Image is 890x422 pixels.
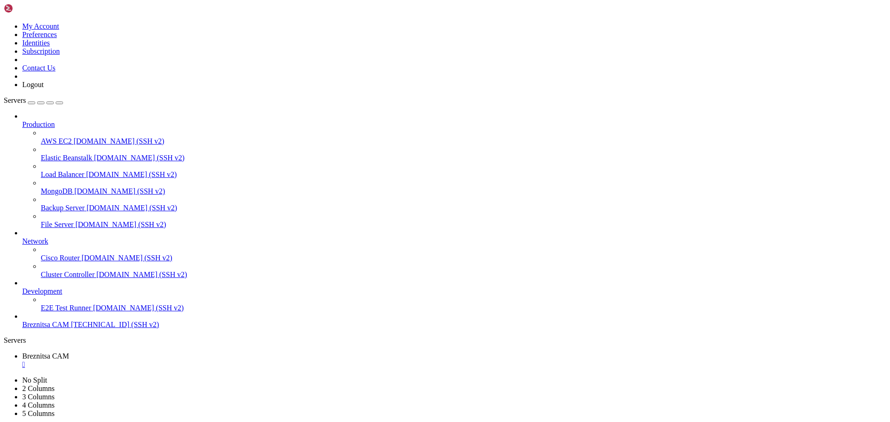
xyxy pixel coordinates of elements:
a: Identities [22,39,50,47]
span: [DOMAIN_NAME] (SSH v2) [93,304,184,312]
li: Load Balancer [DOMAIN_NAME] (SSH v2) [41,162,886,179]
li: Cisco Router [DOMAIN_NAME] (SSH v2) [41,246,886,262]
span: [DOMAIN_NAME] (SSH v2) [86,170,177,178]
a: Breznitsa CAM [22,352,886,369]
a: 2 Columns [22,384,55,392]
span: [DOMAIN_NAME] (SSH v2) [76,220,166,228]
span: Network [22,237,48,245]
span: AWS EC2 [41,137,72,145]
span: Backup Server [41,204,85,212]
a: E2E Test Runner [DOMAIN_NAME] (SSH v2) [41,304,886,312]
span: [DOMAIN_NAME] (SSH v2) [74,137,165,145]
a: Servers [4,96,63,104]
span: [DOMAIN_NAME] (SSH v2) [74,187,165,195]
a: Cluster Controller [DOMAIN_NAME] (SSH v2) [41,271,886,279]
span: Load Balancer [41,170,84,178]
a: Preferences [22,31,57,38]
span: [DOMAIN_NAME] (SSH v2) [96,271,187,278]
a: No Split [22,376,47,384]
a: Cisco Router [DOMAIN_NAME] (SSH v2) [41,254,886,262]
span: E2E Test Runner [41,304,91,312]
a: File Server [DOMAIN_NAME] (SSH v2) [41,220,886,229]
div: Servers [4,336,886,345]
span: File Server [41,220,74,228]
span: Elastic Beanstalk [41,154,92,162]
a: 4 Columns [22,401,55,409]
a: Development [22,287,886,296]
span: [DOMAIN_NAME] (SSH v2) [94,154,185,162]
li: Network [22,229,886,279]
a:  [22,360,886,369]
li: Cluster Controller [DOMAIN_NAME] (SSH v2) [41,262,886,279]
a: Logout [22,81,44,88]
span: [TECHNICAL_ID] (SSH v2) [71,321,159,328]
span: Production [22,120,55,128]
a: Load Balancer [DOMAIN_NAME] (SSH v2) [41,170,886,179]
span: [DOMAIN_NAME] (SSH v2) [82,254,172,262]
li: File Server [DOMAIN_NAME] (SSH v2) [41,212,886,229]
span: Breznitsa CAM [22,321,69,328]
a: MongoDB [DOMAIN_NAME] (SSH v2) [41,187,886,195]
span: Cluster Controller [41,271,95,278]
li: Backup Server [DOMAIN_NAME] (SSH v2) [41,195,886,212]
span: MongoDB [41,187,72,195]
a: Network [22,237,886,246]
a: Subscription [22,47,60,55]
span: Development [22,287,62,295]
a: Production [22,120,886,129]
li: Development [22,279,886,312]
a: Contact Us [22,64,56,72]
span: Breznitsa CAM [22,352,69,360]
img: Shellngn [4,4,57,13]
span: Servers [4,96,26,104]
span: Cisco Router [41,254,80,262]
li: Breznitsa CAM [TECHNICAL_ID] (SSH v2) [22,312,886,329]
span: [DOMAIN_NAME] (SSH v2) [87,204,178,212]
a: Breznitsa CAM [TECHNICAL_ID] (SSH v2) [22,321,886,329]
li: AWS EC2 [DOMAIN_NAME] (SSH v2) [41,129,886,145]
li: Production [22,112,886,229]
li: MongoDB [DOMAIN_NAME] (SSH v2) [41,179,886,195]
a: 5 Columns [22,409,55,417]
a: My Account [22,22,59,30]
li: E2E Test Runner [DOMAIN_NAME] (SSH v2) [41,296,886,312]
a: 3 Columns [22,393,55,401]
li: Elastic Beanstalk [DOMAIN_NAME] (SSH v2) [41,145,886,162]
a: Elastic Beanstalk [DOMAIN_NAME] (SSH v2) [41,154,886,162]
a: AWS EC2 [DOMAIN_NAME] (SSH v2) [41,137,886,145]
a: Backup Server [DOMAIN_NAME] (SSH v2) [41,204,886,212]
